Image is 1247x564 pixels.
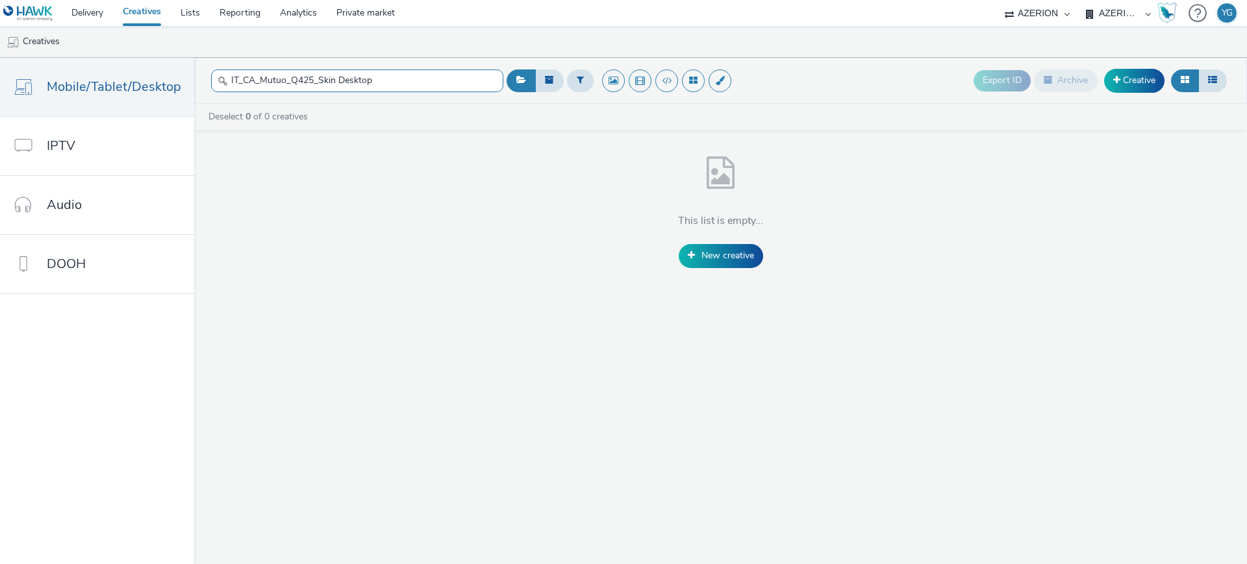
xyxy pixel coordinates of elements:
[3,5,53,21] img: undefined Logo
[207,110,313,123] a: Deselect of 0 creatives
[246,110,251,123] strong: 0
[974,70,1031,91] button: Export ID
[1198,69,1227,92] button: Table
[678,214,763,228] h4: This list is empty...
[47,77,181,96] span: Mobile/Tablet/Desktop
[47,195,82,214] span: Audio
[701,249,754,262] span: New creative
[1034,69,1098,92] button: Archive
[47,254,86,273] span: DOOH
[1222,3,1233,23] div: YG
[6,36,19,49] img: mobile
[679,244,763,267] a: New creative
[211,69,503,92] input: Search...
[1104,69,1165,92] a: Creative
[1157,3,1177,23] img: Hawk Academy
[1157,3,1182,23] a: Hawk Academy
[1171,69,1199,92] button: Grid
[47,136,75,155] span: IPTV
